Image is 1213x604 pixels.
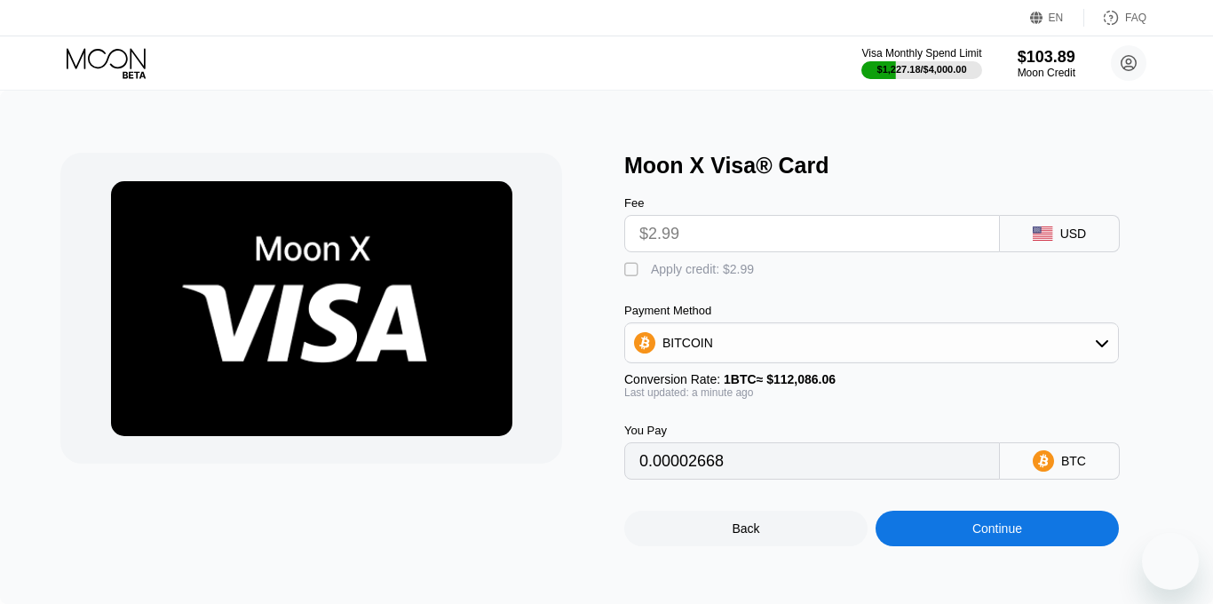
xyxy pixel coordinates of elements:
[624,261,642,279] div: 
[624,196,1000,210] div: Fee
[732,521,759,536] div: Back
[624,372,1119,386] div: Conversion Rate:
[724,372,836,386] span: 1 BTC ≈ $112,086.06
[624,304,1119,317] div: Payment Method
[624,424,1000,437] div: You Pay
[861,47,981,60] div: Visa Monthly Spend Limit
[624,511,868,546] div: Back
[624,386,1119,399] div: Last updated: a minute ago
[1049,12,1064,24] div: EN
[662,336,713,350] div: BITCOIN
[1125,12,1146,24] div: FAQ
[1060,226,1087,241] div: USD
[1018,48,1075,67] div: $103.89
[1030,9,1084,27] div: EN
[972,521,1022,536] div: Continue
[625,325,1118,361] div: BITCOIN
[1061,454,1086,468] div: BTC
[1018,48,1075,79] div: $103.89Moon Credit
[651,262,754,276] div: Apply credit: $2.99
[861,47,981,79] div: Visa Monthly Spend Limit$1,227.18/$4,000.00
[877,64,967,75] div: $1,227.18 / $4,000.00
[1084,9,1146,27] div: FAQ
[624,153,1170,179] div: Moon X Visa® Card
[639,216,985,251] input: $0.00
[1018,67,1075,79] div: Moon Credit
[1142,533,1199,590] iframe: Button to launch messaging window, conversation in progress
[876,511,1119,546] div: Continue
